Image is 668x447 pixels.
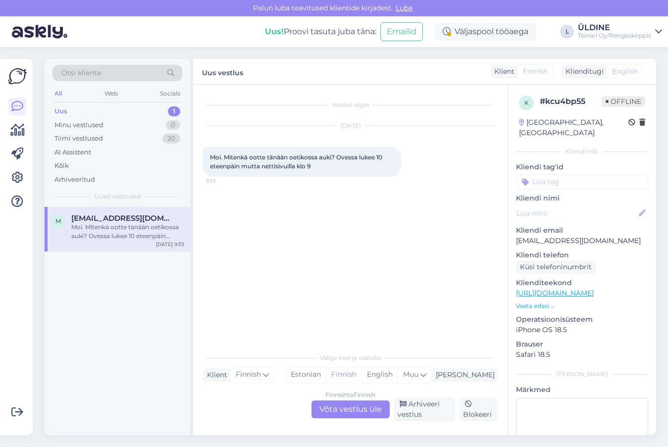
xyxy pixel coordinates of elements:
div: [DATE] [203,121,498,130]
span: Maiju.kallio02@hotmai.com [71,214,174,223]
span: Moi. Mitenkä ootte tänään oetikossa auki? Ovessa lukee 10 eteenpäin mutta nettisivuilla klo 9 [210,153,384,170]
div: 1 [168,106,180,116]
div: Vestlus algas [203,100,498,109]
div: Estonian [286,367,326,382]
div: Klienditugi [562,66,604,77]
span: Uued vestlused [95,192,141,201]
span: Finnish [523,66,548,77]
div: [GEOGRAPHIC_DATA], [GEOGRAPHIC_DATA] [519,117,628,138]
p: Operatsioonisüsteem [516,314,648,325]
div: Arhiveeri vestlus [394,397,456,421]
div: [PERSON_NAME] [432,370,495,380]
span: Luba [393,3,415,12]
p: Klienditeekond [516,278,648,288]
div: All [52,87,64,100]
a: [URL][DOMAIN_NAME] [516,289,594,298]
div: Finnish to Finnish [325,391,375,399]
div: Kliendi info [516,147,648,156]
div: ÜLDINE [578,24,651,32]
div: 20 [162,134,180,144]
span: M [55,217,61,225]
div: Uus [54,106,67,116]
span: Muu [403,370,418,379]
span: Offline [602,96,645,107]
p: Kliendi telefon [516,250,648,260]
div: Proovi tasuta juba täna: [265,26,376,38]
p: Kliendi tag'id [516,162,648,172]
div: English [361,367,398,382]
p: Vaata edasi ... [516,301,648,310]
span: 9:33 [206,177,243,185]
div: Socials [158,87,182,100]
div: Kõik [54,161,69,171]
div: Võta vestlus üle [311,400,390,418]
div: Moi. Mitenkä ootte tänään oetikossa auki? Ovessa lukee 10 eteenpäin mutta nettisivuilla klo 9 [71,223,184,241]
div: Minu vestlused [54,120,103,130]
label: Uus vestlus [202,65,243,78]
div: Tiimi vestlused [54,134,103,144]
div: Teinari Oy/Rengaskirppis [578,32,651,40]
div: [PERSON_NAME] [516,370,648,379]
div: Finnish [326,367,361,382]
div: Klient [203,370,227,380]
b: Uus! [265,27,284,36]
span: English [612,66,638,77]
div: [DATE] 9:33 [156,241,184,248]
p: [EMAIL_ADDRESS][DOMAIN_NAME] [516,236,648,246]
div: L [560,25,574,39]
span: Finnish [236,369,261,380]
input: Lisa tag [516,174,648,189]
a: ÜLDINETeinari Oy/Rengaskirppis [578,24,662,40]
div: Blokeeri [459,397,498,421]
span: k [524,99,529,106]
div: Arhiveeritud [54,175,95,185]
div: 0 [166,120,180,130]
div: AI Assistent [54,148,91,157]
img: Askly Logo [8,67,27,86]
div: Valige keel ja vastake [203,353,498,362]
span: Otsi kliente [61,68,101,78]
p: Brauser [516,339,648,349]
button: Emailid [380,22,423,41]
p: iPhone OS 18.5 [516,325,648,335]
div: # kcu4bp55 [540,96,602,107]
p: Kliendi email [516,225,648,236]
div: Klient [490,66,514,77]
p: Märkmed [516,385,648,395]
div: Web [103,87,120,100]
div: Väljaspool tööaega [435,23,536,41]
p: Kliendi nimi [516,193,648,203]
div: Küsi telefoninumbrit [516,260,596,274]
input: Lisa nimi [516,208,637,219]
p: Safari 18.5 [516,349,648,360]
